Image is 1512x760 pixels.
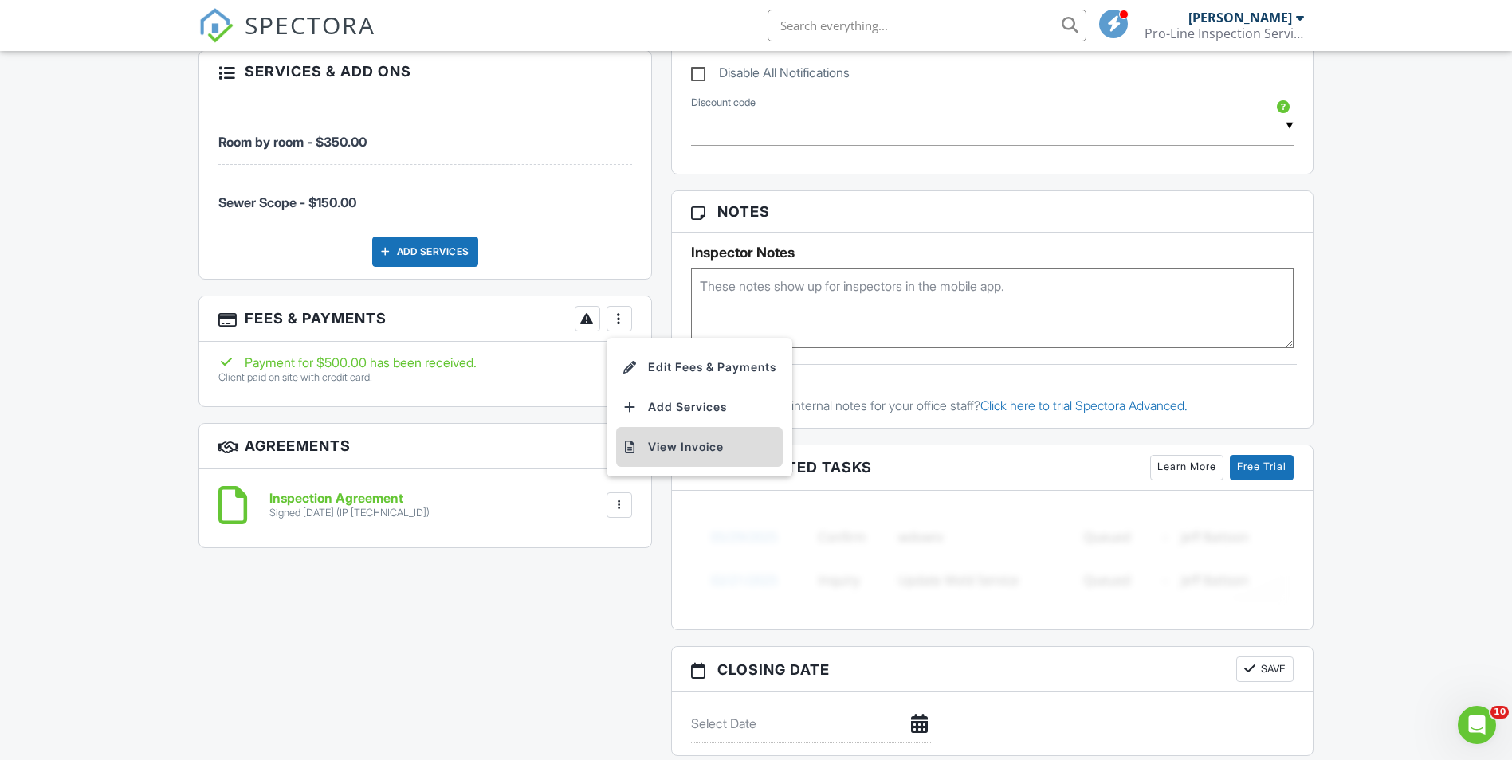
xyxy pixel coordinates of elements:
[199,51,651,92] h3: Services & Add ons
[198,22,375,55] a: SPECTORA
[218,134,367,150] span: Room by room - $350.00
[717,456,872,478] span: Associated Tasks
[218,165,632,224] li: Service: Sewer Scope
[218,104,632,164] li: Service: Room by room
[691,96,756,110] label: Discount code
[768,10,1086,41] input: Search everything...
[684,381,1302,397] div: Office Notes
[717,659,830,680] span: Closing date
[691,245,1294,261] h5: Inspector Notes
[245,8,375,41] span: SPECTORA
[372,237,478,267] div: Add Services
[980,398,1188,413] a: Click here to trial Spectora Advanced.
[218,371,632,384] p: Client paid on site with credit card.
[1150,455,1223,480] a: Learn More
[691,704,931,743] input: Select Date
[672,191,1314,233] h3: Notes
[269,492,430,506] h6: Inspection Agreement
[199,424,651,469] h3: Agreements
[1490,706,1509,719] span: 10
[684,397,1302,414] p: Want timestamped internal notes for your office staff?
[269,492,430,519] a: Inspection Agreement Signed [DATE] (IP [TECHNICAL_ID])
[198,8,234,43] img: The Best Home Inspection Software - Spectora
[1236,656,1294,682] button: Save
[691,503,1294,614] img: blurred-tasks-251b60f19c3f713f9215ee2a18cbf2105fc2d72fcd585247cf5e9ec0c957c1dd.png
[1458,706,1496,744] iframe: Intercom live chat
[199,296,651,342] h3: Fees & Payments
[218,354,632,371] div: Payment for $500.00 has been received.
[1188,10,1292,25] div: [PERSON_NAME]
[218,194,356,210] span: Sewer Scope - $150.00
[1145,25,1304,41] div: Pro-Line Inspection Services.
[691,65,850,85] label: Disable All Notifications
[1230,455,1294,480] a: Free Trial
[269,507,430,519] div: Signed [DATE] (IP [TECHNICAL_ID])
